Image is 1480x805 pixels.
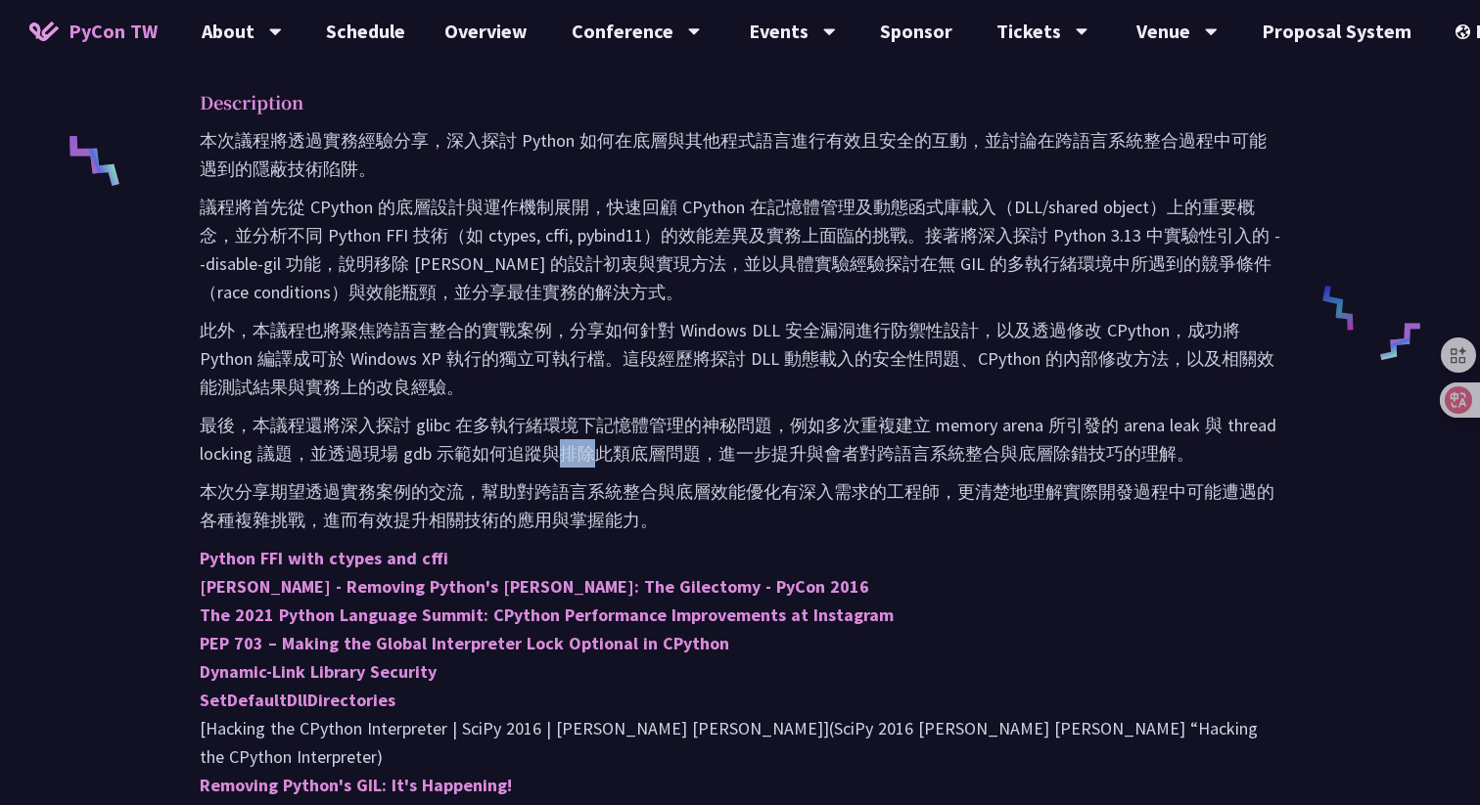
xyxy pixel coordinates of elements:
[200,547,448,569] a: Python FFI with ctypes and cffi
[200,126,1280,183] p: 本次議程將透過實務經驗分享，深入探討 Python 如何在底層與其他程式語言進行有效且安全的互動，並討論在跨語言系統整合過程中可能遇到的隱蔽技術陷阱。
[200,604,894,626] a: The 2021 Python Language Summit: CPython Performance Improvements at Instagram
[200,575,869,598] a: [PERSON_NAME] - Removing Python's [PERSON_NAME]: The Gilectomy - PyCon 2016
[200,88,1241,116] p: Description
[200,411,1280,468] p: 最後，本議程還將深入探討 glibc 在多執行緒環境下記憶體管理的神秘問題，例如多次重複建立 memory arena 所引發的 arena leak 與 thread locking 議題，並...
[200,689,395,711] a: SetDefaultDllDirectories
[200,660,437,683] a: Dynamic-Link Library Security
[200,316,1280,401] p: 此外，本議程也將聚焦跨語言整合的實戰案例，分享如何針對 Windows DLL 安全漏洞進行防禦性設計，以及透過修改 CPython，成功將 Python 編譯成可於 Windows XP 執行...
[200,632,729,654] a: PEP 703 – Making the Global Interpreter Lock Optional in CPython
[29,22,59,41] img: Home icon of PyCon TW 2025
[1456,24,1475,39] img: Locale Icon
[200,477,1280,534] p: 本次分享期望透過實務案例的交流，幫助對跨語言系統整合與底層效能優化有深入需求的工程師，更清楚地理解實際開發過程中可能遭遇的各種複雜挑戰，進而有效提升相關技術的應用與掌握能力。
[200,774,512,796] a: Removing Python's GIL: It's Happening!
[200,193,1280,306] p: 議程將首先從 CPython 的底層設計與運作機制展開，快速回顧 CPython 在記憶體管理及動態函式庫載入（DLL/shared object）上的重要概念，並分析不同 Python FFI...
[69,17,158,46] span: PyCon TW
[10,7,177,56] a: PyCon TW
